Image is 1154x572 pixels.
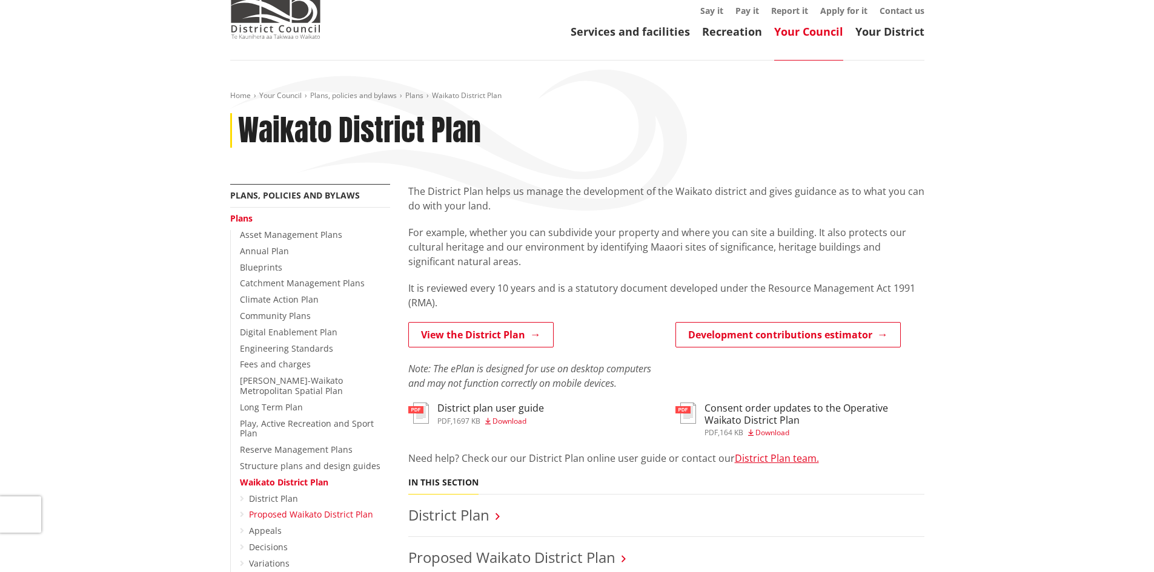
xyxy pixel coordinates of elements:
a: Your District [855,24,924,39]
a: Decisions [249,541,288,553]
a: Plans, policies and bylaws [230,189,360,201]
a: Home [230,90,251,100]
a: Proposed Waikato District Plan [408,547,615,567]
a: Apply for it [820,5,867,16]
span: 1697 KB [453,416,480,426]
h3: District plan user guide [437,403,544,414]
a: District plan user guide pdf,1697 KB Download [408,403,544,424]
a: Engineering Standards [240,343,333,354]
em: Note: The ePlan is designed for use on desktop computers and may not function correctly on mobile... [408,362,651,390]
a: Community Plans [240,310,311,321]
a: District Plan [408,505,489,525]
a: Plans, policies and bylaws [310,90,397,100]
a: Annual Plan [240,245,289,257]
a: District Plan [249,493,298,504]
h1: Waikato District Plan [238,113,481,148]
a: Say it [700,5,723,16]
a: Consent order updates to the Operative Waikato District Plan pdf,164 KB Download [675,403,924,436]
a: Long Term Plan [240,401,303,413]
p: The District Plan helps us manage the development of the Waikato district and gives guidance as t... [408,184,924,213]
p: For example, whether you can subdivide your property and where you can site a building. It also p... [408,225,924,269]
a: Services and facilities [571,24,690,39]
a: Variations [249,557,290,569]
a: Development contributions estimator [675,322,901,347]
a: Play, Active Recreation and Sport Plan [240,418,374,439]
span: Waikato District Plan [432,90,502,100]
iframe: Messenger Launcher [1098,521,1142,565]
h3: Consent order updates to the Operative Waikato District Plan [705,403,924,426]
nav: breadcrumb [230,91,924,101]
span: Download [492,416,526,426]
a: Digital Enablement Plan [240,326,337,338]
a: Report it [771,5,808,16]
div: , [437,418,544,425]
a: District Plan team. [735,452,819,465]
a: Your Council [774,24,843,39]
a: Contact us [880,5,924,16]
a: Recreation [702,24,762,39]
a: Plans [230,212,253,224]
a: [PERSON_NAME]-Waikato Metropolitan Spatial Plan [240,375,343,396]
a: Pay it [735,5,759,16]
a: Catchment Management Plans [240,277,365,289]
h5: In this section [408,478,479,488]
span: Download [755,427,789,438]
span: pdf [705,427,718,438]
a: Blueprints [240,261,282,273]
a: View the District Plan [408,322,554,347]
a: Structure plans and design guides [240,460,380,472]
a: Reserve Management Plans [240,444,353,455]
div: , [705,429,924,436]
a: Asset Management Plans [240,229,342,240]
a: Climate Action Plan [240,294,319,305]
a: Proposed Waikato District Plan [249,508,373,520]
span: 164 KB [720,427,743,438]
img: document-pdf.svg [408,403,429,424]
span: pdf [437,416,451,426]
a: Appeals [249,525,282,536]
a: Waikato District Plan [240,476,328,488]
p: It is reviewed every 10 years and is a statutory document developed under the Resource Management... [408,281,924,310]
p: Need help? Check our our District Plan online user guide or contact our [408,451,924,465]
a: Plans [405,90,423,100]
img: document-pdf.svg [675,403,696,424]
a: Your Council [259,90,302,100]
a: Fees and charges [240,358,311,370]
